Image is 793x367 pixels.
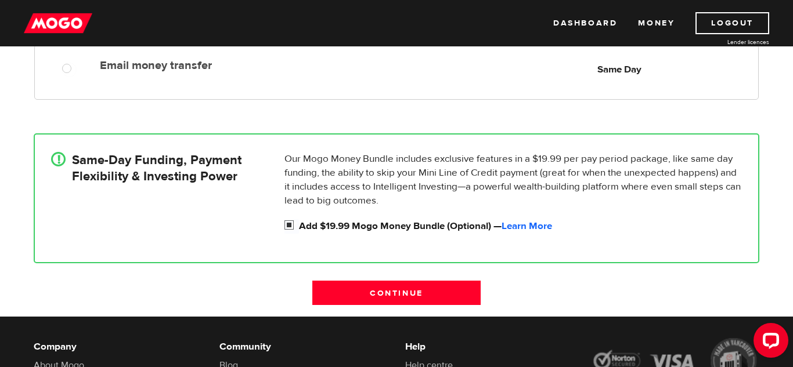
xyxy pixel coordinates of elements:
a: Learn More [502,220,552,232]
h6: Community [219,340,388,354]
a: Dashboard [553,12,617,34]
img: mogo_logo-11ee424be714fa7cbb0f0f49df9e16ec.png [24,12,92,34]
h6: Company [34,340,202,354]
a: Money [638,12,675,34]
input: Add $19.99 Mogo Money Bundle (Optional) &mdash; <a id="loan_application_mini_bundle_learn_more" h... [284,219,299,234]
b: Same Day [597,63,641,76]
a: Logout [695,12,769,34]
iframe: LiveChat chat widget [744,318,793,367]
label: Email money transfer [100,59,367,72]
div: ! [51,152,66,166]
h4: Same-Day Funding, Payment Flexibility & Investing Power [72,152,241,184]
a: Lender licences [682,38,769,46]
h6: Help [405,340,574,354]
label: Add $19.99 Mogo Money Bundle (Optional) — [299,219,742,233]
p: Our Mogo Money Bundle includes exclusive features in a $19.99 per pay period package, like same d... [284,152,742,208]
input: Continue [312,281,481,305]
